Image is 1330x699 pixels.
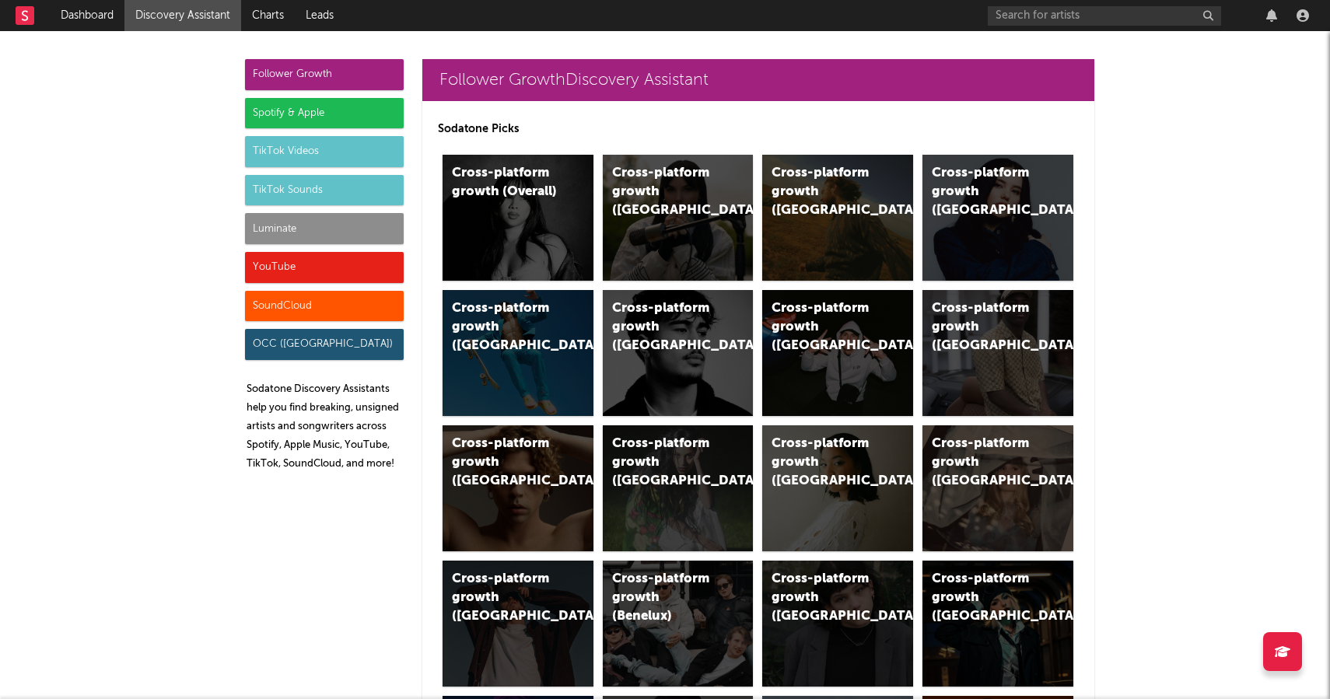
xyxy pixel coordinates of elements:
[772,435,877,491] div: Cross-platform growth ([GEOGRAPHIC_DATA])
[772,570,877,626] div: Cross-platform growth ([GEOGRAPHIC_DATA])
[772,164,877,220] div: Cross-platform growth ([GEOGRAPHIC_DATA])
[772,299,877,355] div: Cross-platform growth ([GEOGRAPHIC_DATA]/GSA)
[438,120,1079,138] p: Sodatone Picks
[245,213,404,244] div: Luminate
[762,425,913,551] a: Cross-platform growth ([GEOGRAPHIC_DATA])
[612,570,718,626] div: Cross-platform growth (Benelux)
[612,435,718,491] div: Cross-platform growth ([GEOGRAPHIC_DATA])
[932,164,1038,220] div: Cross-platform growth ([GEOGRAPHIC_DATA])
[612,299,718,355] div: Cross-platform growth ([GEOGRAPHIC_DATA])
[245,175,404,206] div: TikTok Sounds
[603,425,754,551] a: Cross-platform growth ([GEOGRAPHIC_DATA])
[922,425,1073,551] a: Cross-platform growth ([GEOGRAPHIC_DATA])
[443,425,593,551] a: Cross-platform growth ([GEOGRAPHIC_DATA])
[452,435,558,491] div: Cross-platform growth ([GEOGRAPHIC_DATA])
[762,561,913,687] a: Cross-platform growth ([GEOGRAPHIC_DATA])
[922,561,1073,687] a: Cross-platform growth ([GEOGRAPHIC_DATA])
[932,435,1038,491] div: Cross-platform growth ([GEOGRAPHIC_DATA])
[443,561,593,687] a: Cross-platform growth ([GEOGRAPHIC_DATA])
[603,561,754,687] a: Cross-platform growth (Benelux)
[922,155,1073,281] a: Cross-platform growth ([GEOGRAPHIC_DATA])
[603,155,754,281] a: Cross-platform growth ([GEOGRAPHIC_DATA])
[247,380,404,474] p: Sodatone Discovery Assistants help you find breaking, unsigned artists and songwriters across Spo...
[762,155,913,281] a: Cross-platform growth ([GEOGRAPHIC_DATA])
[452,299,558,355] div: Cross-platform growth ([GEOGRAPHIC_DATA])
[603,290,754,416] a: Cross-platform growth ([GEOGRAPHIC_DATA])
[932,570,1038,626] div: Cross-platform growth ([GEOGRAPHIC_DATA])
[762,290,913,416] a: Cross-platform growth ([GEOGRAPHIC_DATA]/GSA)
[932,299,1038,355] div: Cross-platform growth ([GEOGRAPHIC_DATA])
[245,98,404,129] div: Spotify & Apple
[422,59,1094,101] a: Follower GrowthDiscovery Assistant
[443,155,593,281] a: Cross-platform growth (Overall)
[443,290,593,416] a: Cross-platform growth ([GEOGRAPHIC_DATA])
[245,252,404,283] div: YouTube
[245,329,404,360] div: OCC ([GEOGRAPHIC_DATA])
[452,164,558,201] div: Cross-platform growth (Overall)
[245,59,404,90] div: Follower Growth
[612,164,718,220] div: Cross-platform growth ([GEOGRAPHIC_DATA])
[452,570,558,626] div: Cross-platform growth ([GEOGRAPHIC_DATA])
[245,136,404,167] div: TikTok Videos
[922,290,1073,416] a: Cross-platform growth ([GEOGRAPHIC_DATA])
[245,291,404,322] div: SoundCloud
[988,6,1221,26] input: Search for artists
